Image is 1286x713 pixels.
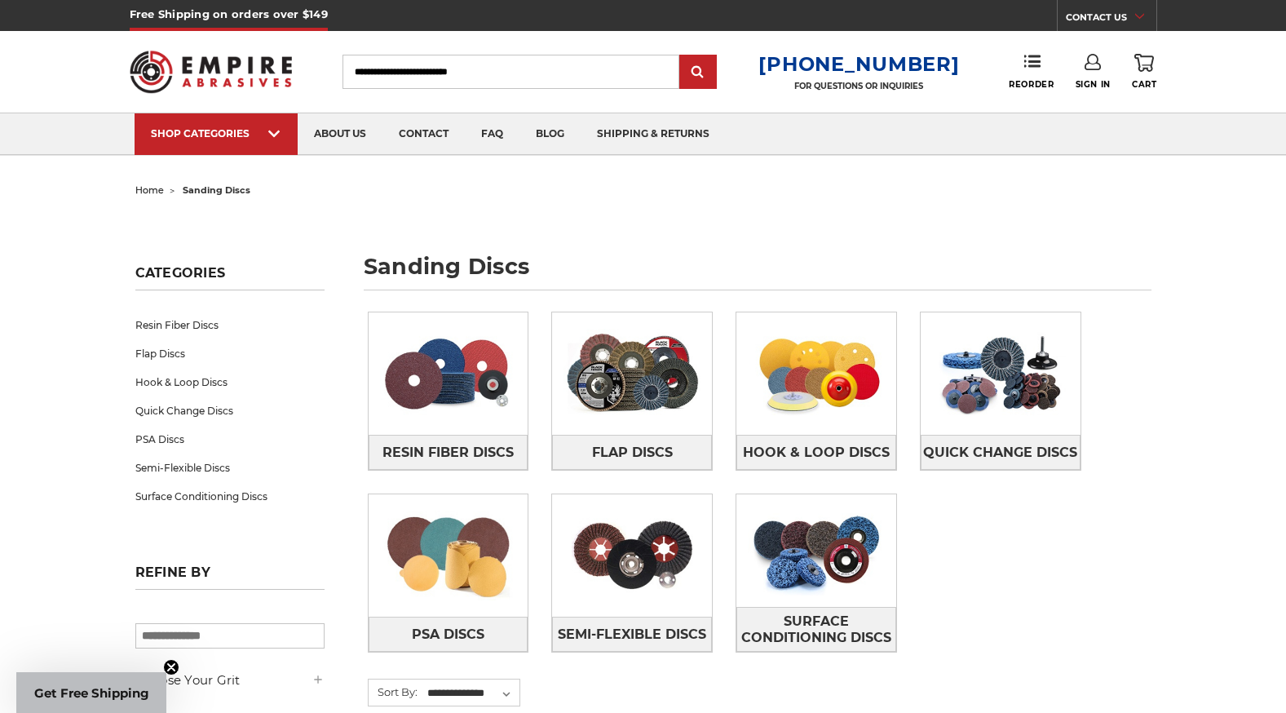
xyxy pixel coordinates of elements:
span: Quick Change Discs [923,439,1077,467]
a: blog [519,113,581,155]
a: [PHONE_NUMBER] [758,52,959,76]
a: about us [298,113,382,155]
a: home [135,184,164,196]
span: Get Free Shipping [34,685,149,701]
a: Hook & Loop Discs [736,435,896,470]
span: Reorder [1009,79,1054,90]
span: sanding discs [183,184,250,196]
a: Flap Discs [135,339,325,368]
a: Semi-Flexible Discs [552,617,712,652]
a: Hook & Loop Discs [135,368,325,396]
div: SHOP CATEGORIES [151,127,281,139]
img: Resin Fiber Discs [369,317,528,430]
div: Get Free ShippingClose teaser [16,672,166,713]
a: Quick Change Discs [135,396,325,425]
a: PSA Discs [135,425,325,454]
img: Flap Discs [552,317,712,430]
select: Sort By: [425,681,519,706]
a: contact [382,113,465,155]
h1: sanding discs [364,255,1151,290]
a: Resin Fiber Discs [135,311,325,339]
span: Resin Fiber Discs [382,439,514,467]
h5: Choose Your Grit [135,671,325,690]
h5: Refine by [135,565,325,590]
span: Sign In [1076,79,1111,90]
a: Reorder [1009,54,1054,89]
h5: Categories [135,265,325,290]
img: Surface Conditioning Discs [736,494,896,607]
a: Semi-Flexible Discs [135,454,325,482]
span: Cart [1132,79,1156,90]
button: Close teaser [163,659,179,675]
label: Sort By: [369,680,418,704]
a: Cart [1132,54,1156,90]
img: Semi-Flexible Discs [552,499,712,612]
a: CONTACT US [1066,8,1156,31]
input: Submit [682,56,714,89]
a: shipping & returns [581,113,726,155]
a: Surface Conditioning Discs [135,482,325,511]
a: Resin Fiber Discs [369,435,528,470]
img: Empire Abrasives [130,40,293,104]
img: PSA Discs [369,499,528,612]
p: FOR QUESTIONS OR INQUIRIES [758,81,959,91]
img: Quick Change Discs [921,317,1081,430]
span: Flap Discs [592,439,673,467]
a: faq [465,113,519,155]
span: Hook & Loop Discs [743,439,890,467]
span: Surface Conditioning Discs [737,608,895,652]
img: Hook & Loop Discs [736,317,896,430]
a: Flap Discs [552,435,712,470]
a: Quick Change Discs [921,435,1081,470]
a: PSA Discs [369,617,528,652]
a: Surface Conditioning Discs [736,607,896,652]
span: Semi-Flexible Discs [558,621,706,649]
span: PSA Discs [412,621,484,649]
